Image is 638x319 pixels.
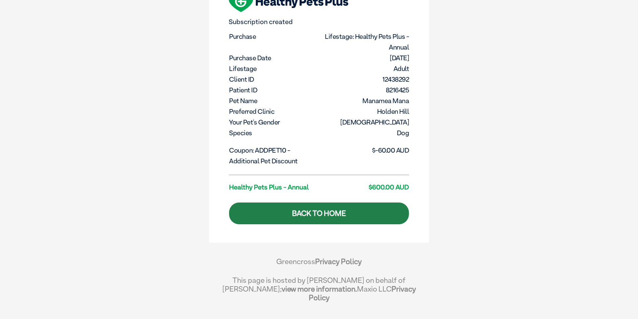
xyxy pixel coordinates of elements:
dd: [DEMOGRAPHIC_DATA] [320,117,409,128]
dt: Healthy Pets Plus - Annual [229,182,318,192]
dt: Lifestage [229,63,318,74]
dd: Holden Hill [320,106,409,117]
dd: $600.00 AUD [320,182,409,192]
dt: Purchase Date [229,53,318,63]
div: This page is hosted by [PERSON_NAME] on behalf of [PERSON_NAME]; Maxio LLC [222,272,416,302]
a: Back to Home [229,203,409,224]
dt: Species [229,128,318,138]
dt: Client ID [229,74,318,85]
dd: Adult [320,63,409,74]
dd: $-60.00 AUD [320,145,409,156]
dd: Manamea Mana [320,95,409,106]
dt: Purchase [229,31,318,42]
a: view more information. [282,285,357,293]
dd: Dog [320,128,409,138]
p: Subscription created [229,18,409,26]
dd: 12438292 [320,74,409,85]
a: Privacy Policy [315,257,362,266]
div: Greencross [222,257,416,272]
dd: 8216425 [320,85,409,95]
dd: Lifestage: Healthy Pets Plus - Annual [320,31,409,53]
dt: Patient ID [229,85,318,95]
dd: [DATE] [320,53,409,63]
dt: Preferred Clinic [229,106,318,117]
dt: Pet Name [229,95,318,106]
dt: Your pet's gender [229,117,318,128]
a: Privacy Policy [309,285,416,302]
dt: Coupon: ADDPET10 - Additional pet discount [229,145,318,166]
